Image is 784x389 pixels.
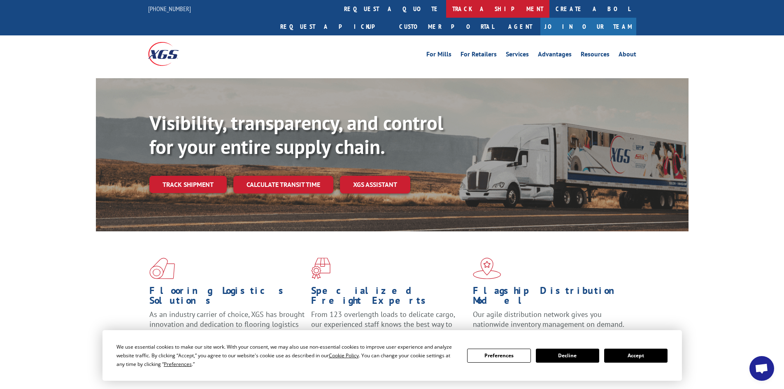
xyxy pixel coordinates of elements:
[233,176,333,193] a: Calculate transit time
[148,5,191,13] a: [PHONE_NUMBER]
[311,310,467,346] p: From 123 overlength loads to delicate cargo, our experienced staff knows the best way to move you...
[149,258,175,279] img: xgs-icon-total-supply-chain-intelligence-red
[311,286,467,310] h1: Specialized Freight Experts
[426,51,451,60] a: For Mills
[149,286,305,310] h1: Flooring Logistics Solutions
[500,18,540,35] a: Agent
[473,310,624,329] span: Our agile distribution network gives you nationwide inventory management on demand.
[473,258,501,279] img: xgs-icon-flagship-distribution-model-red
[604,349,668,363] button: Accept
[149,110,443,159] b: Visibility, transparency, and control for your entire supply chain.
[619,51,636,60] a: About
[506,51,529,60] a: Services
[116,342,457,368] div: We use essential cookies to make our site work. With your consent, we may also use non-essential ...
[540,18,636,35] a: Join Our Team
[461,51,497,60] a: For Retailers
[538,51,572,60] a: Advantages
[473,286,628,310] h1: Flagship Distribution Model
[149,176,227,193] a: Track shipment
[749,356,774,381] a: Open chat
[536,349,599,363] button: Decline
[393,18,500,35] a: Customer Portal
[311,258,330,279] img: xgs-icon-focused-on-flooring-red
[102,330,682,381] div: Cookie Consent Prompt
[329,352,359,359] span: Cookie Policy
[149,310,305,339] span: As an industry carrier of choice, XGS has brought innovation and dedication to flooring logistics...
[164,361,192,368] span: Preferences
[581,51,610,60] a: Resources
[467,349,530,363] button: Preferences
[274,18,393,35] a: Request a pickup
[340,176,410,193] a: XGS ASSISTANT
